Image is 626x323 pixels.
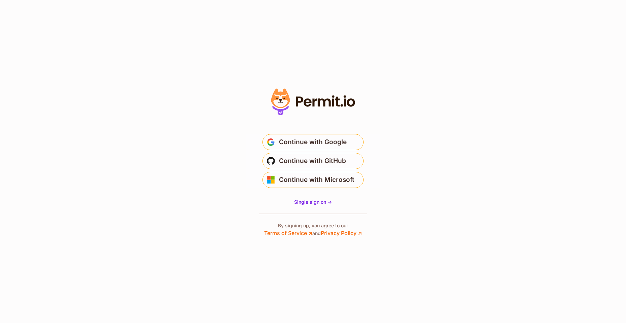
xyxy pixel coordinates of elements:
span: Continue with GitHub [279,156,346,166]
p: By signing up, you agree to our and [264,222,362,237]
a: Privacy Policy ↗ [321,230,362,236]
a: Terms of Service ↗ [264,230,312,236]
span: Continue with Microsoft [279,174,354,185]
button: Continue with Google [262,134,364,150]
span: Continue with Google [279,137,347,148]
button: Continue with GitHub [262,153,364,169]
button: Continue with Microsoft [262,172,364,188]
a: Single sign on -> [294,199,332,205]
